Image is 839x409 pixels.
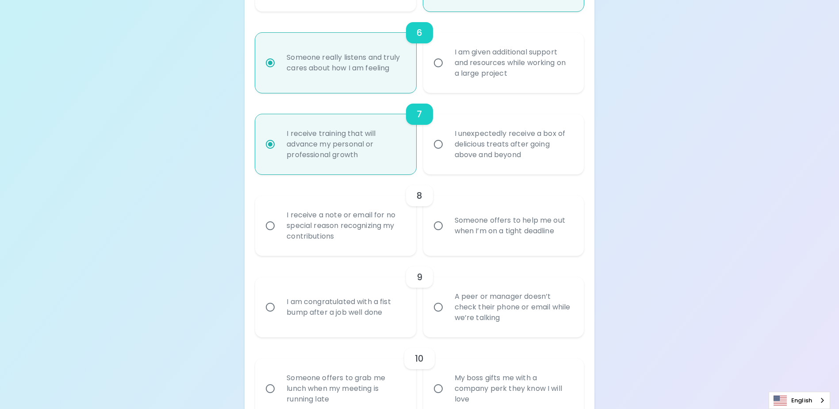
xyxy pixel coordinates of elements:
div: I am given additional support and resources while working on a large project [448,36,579,89]
div: A peer or manager doesn’t check their phone or email while we’re talking [448,281,579,334]
aside: Language selected: English [769,392,830,409]
div: Language [769,392,830,409]
div: Someone really listens and truly cares about how I am feeling [280,42,411,84]
div: I unexpectedly receive a box of delicious treats after going above and beyond [448,118,579,171]
h6: 9 [417,270,422,284]
h6: 10 [415,351,424,366]
a: English [769,392,830,409]
h6: 8 [417,189,422,203]
div: I receive a note or email for no special reason recognizing my contributions [280,199,411,252]
h6: 6 [417,26,422,40]
div: choice-group-check [255,12,583,93]
div: I am congratulated with a fist bump after a job well done [280,286,411,328]
div: choice-group-check [255,256,583,337]
h6: 7 [417,107,422,121]
div: I receive training that will advance my personal or professional growth [280,118,411,171]
div: Someone offers to help me out when I’m on a tight deadline [448,204,579,247]
div: choice-group-check [255,174,583,256]
div: choice-group-check [255,93,583,174]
